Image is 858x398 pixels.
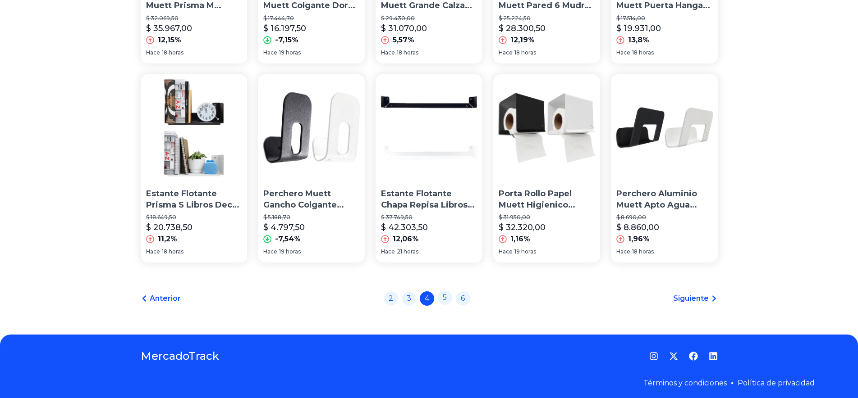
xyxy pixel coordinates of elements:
p: $ 8.860,00 [616,221,659,234]
p: $ 16.197,50 [263,22,306,35]
p: 11,2% [158,234,177,244]
a: Instagram [649,352,658,361]
p: 13,8% [628,35,649,45]
span: Hace [146,248,160,255]
p: $ 32.320,00 [499,221,546,234]
p: $ 42.303,50 [381,221,428,234]
a: 3 [402,291,416,306]
p: $ 19.931,00 [616,22,661,35]
a: 6 [456,291,470,306]
a: 2 [384,291,398,306]
img: Perchero Aluminio Muett Apto Agua Medio Diseño Tienda Pepino [611,74,718,181]
p: 5,57% [393,35,414,45]
p: Estante Flotante Chapa Repisa Libros Muett Tienda Pepino [381,188,477,211]
p: $ 17.514,00 [616,15,712,22]
img: Estante Flotante Chapa Repisa Libros Muett Tienda Pepino [376,74,482,181]
a: Estante Flotante Chapa Repisa Libros Muett Tienda PepinoEstante Flotante Chapa Repisa Libros Muet... [376,74,482,262]
img: Estante Flotante Prisma S Libros Deco Muett Tienda Pepino [141,74,248,181]
a: Facebook [689,352,698,361]
p: -7,15% [275,35,298,45]
p: Porta Rollo Papel Muett Higienico Aluminio Cho Tienda Pepino [499,188,595,211]
p: $ 32.069,50 [146,15,242,22]
p: $ 35.967,00 [146,22,192,35]
p: 12,06% [393,234,419,244]
span: Hace [381,248,395,255]
a: MercadoTrack [141,349,219,363]
span: Hace [616,49,630,56]
a: Siguiente [673,293,718,304]
p: $ 18.649,50 [146,214,242,221]
p: $ 25.224,50 [499,15,595,22]
p: $ 28.300,50 [499,22,546,35]
p: 1,16% [510,234,530,244]
span: Anterior [150,293,181,304]
span: 18 horas [632,49,654,56]
p: $ 8.690,00 [616,214,712,221]
span: 18 horas [162,49,184,56]
img: Perchero Muett Gancho Colgante Dojo S Pared Tienda Pepino [258,74,365,181]
span: Hace [499,248,513,255]
p: $ 31.070,00 [381,22,427,35]
span: Hace [616,248,630,255]
a: Términos y condiciones [643,379,727,387]
img: Porta Rollo Papel Muett Higienico Aluminio Cho Tienda Pepino [493,74,600,181]
p: 12,15% [158,35,181,45]
p: Perchero Muett Gancho Colgante Dojo S Pared Tienda Pepino [263,188,359,211]
span: 18 horas [397,49,418,56]
span: Hace [263,248,277,255]
a: Porta Rollo Papel Muett Higienico Aluminio Cho Tienda PepinoPorta Rollo Papel Muett Higienico Alu... [493,74,600,262]
span: 19 horas [279,49,301,56]
a: Estante Flotante Prisma S Libros Deco Muett Tienda PepinoEstante Flotante Prisma S Libros Deco Mu... [141,74,248,262]
span: Hace [263,49,277,56]
span: Hace [499,49,513,56]
p: -7,54% [275,234,301,244]
p: 1,96% [628,234,650,244]
p: $ 29.430,00 [381,15,477,22]
span: 18 horas [632,248,654,255]
span: 19 horas [279,248,301,255]
span: Siguiente [673,293,709,304]
span: 19 horas [514,248,536,255]
a: 5 [438,290,452,305]
p: 12,19% [510,35,535,45]
span: 18 horas [162,248,184,255]
p: $ 20.738,50 [146,221,193,234]
p: $ 5.188,70 [263,214,359,221]
span: Hace [146,49,160,56]
span: Hace [381,49,395,56]
p: $ 17.444,70 [263,15,359,22]
p: Perchero Aluminio Muett Apto Agua Medio Diseño Tienda Pepino [616,188,712,211]
p: Estante Flotante Prisma S Libros Deco Muett Tienda Pepino [146,188,242,211]
p: $ 31.950,00 [499,214,595,221]
p: $ 37.749,50 [381,214,477,221]
span: 18 horas [514,49,536,56]
a: Perchero Muett Gancho Colgante Dojo S Pared Tienda PepinoPerchero Muett Gancho Colgante Dojo S Pa... [258,74,365,262]
a: Twitter [669,352,678,361]
a: LinkedIn [709,352,718,361]
p: $ 4.797,50 [263,221,305,234]
a: Anterior [141,293,181,304]
a: Política de privacidad [738,379,815,387]
span: 21 horas [397,248,418,255]
a: Perchero Aluminio Muett Apto Agua Medio Diseño Tienda PepinoPerchero Aluminio Muett Apto Agua Med... [611,74,718,262]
